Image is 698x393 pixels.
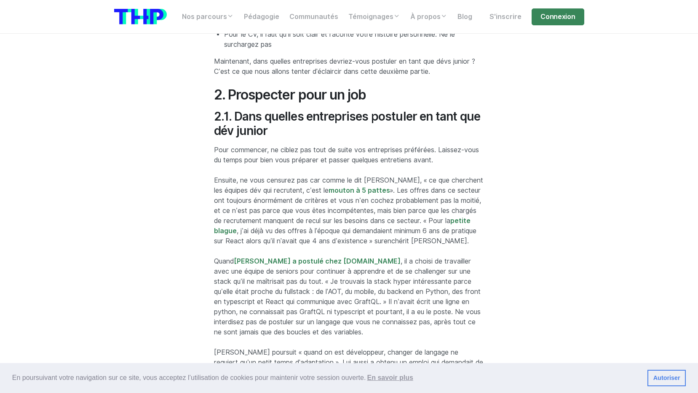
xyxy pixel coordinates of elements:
a: mouton à 5 pattes [329,186,390,194]
p: Pour commencer, ne ciblez pas tout de suite vos entreprises préférées. Laissez-vous du temps pour... [214,145,484,165]
a: Nos parcours [177,8,239,25]
span: En poursuivant votre navigation sur ce site, vous acceptez l’utilisation de cookies pour mainteni... [12,371,641,384]
a: S'inscrire [484,8,527,25]
a: petite blague [214,217,471,235]
a: À propos [405,8,452,25]
li: Pour le CV, il faut qu’il soit clair et raconte votre histoire personnelle. Ne le surchargez pas [224,30,484,50]
p: Ensuite, ne vous censurez pas car comme le dit [PERSON_NAME], « ce que cherchent les équipes dév ... [214,175,484,246]
a: Blog [452,8,477,25]
a: Témoignages [343,8,405,25]
img: logo [114,9,167,24]
h2: 2. Prospecter pour un job [214,87,484,103]
a: Communautés [284,8,343,25]
a: learn more about cookies [366,371,415,384]
a: [PERSON_NAME] a postulé chez [DOMAIN_NAME] [234,257,401,265]
a: dismiss cookie message [647,370,686,387]
h3: 2.1. Dans quelles entreprises postuler en tant que dév junior [214,110,484,138]
a: Connexion [532,8,584,25]
a: Pédagogie [239,8,284,25]
p: Quand , il a choisi de travailler avec une équipe de seniors pour continuer à apprendre et de se ... [214,256,484,337]
p: Maintenant, dans quelles entreprises devriez-vous postuler en tant que dévs junior ? C’est ce que... [214,57,484,77]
